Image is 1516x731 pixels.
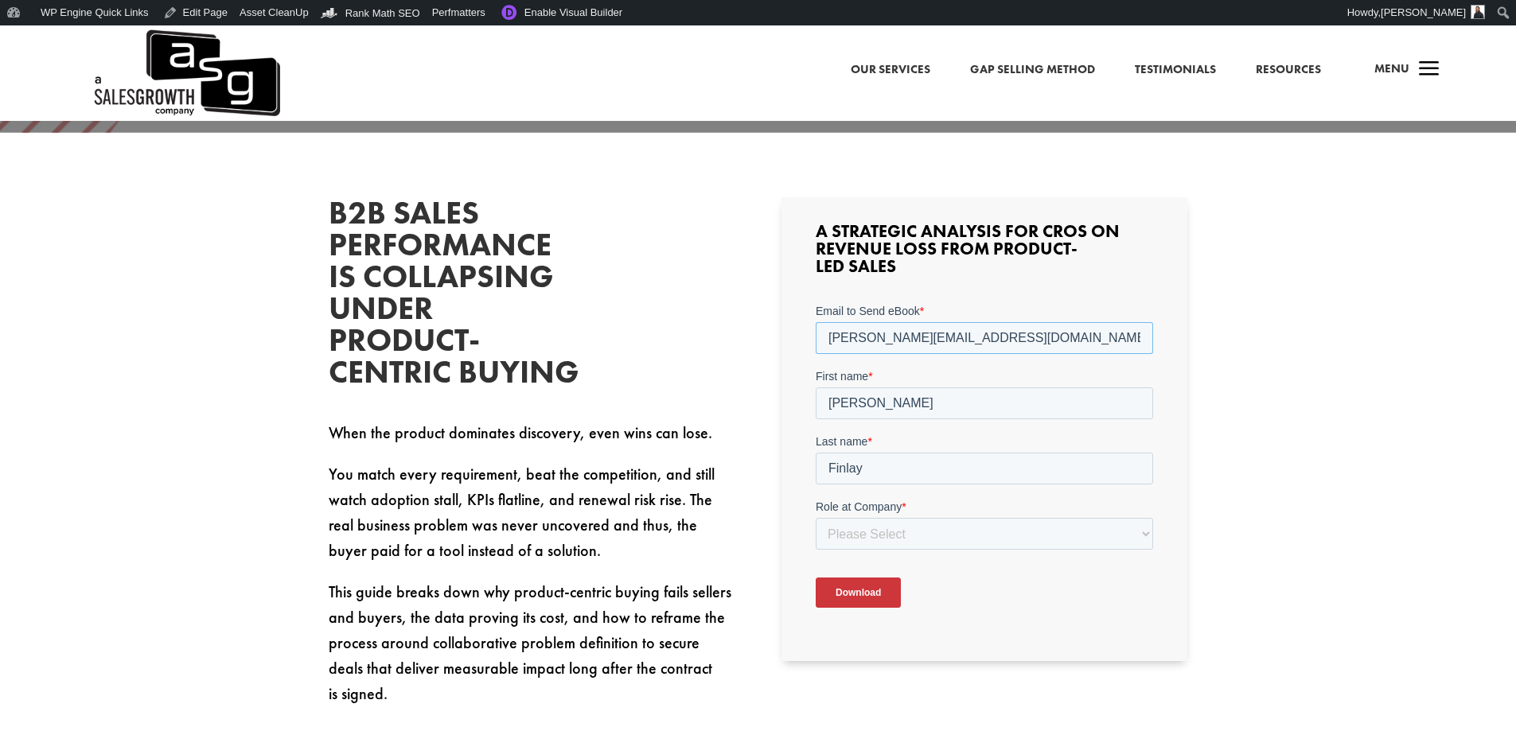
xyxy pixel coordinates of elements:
img: logo_orange.svg [25,25,38,38]
div: Domain Overview [60,102,142,112]
h3: A Strategic Analysis for CROs on Revenue Loss from Product-Led Sales [816,223,1153,283]
p: You match every requirement, beat the competition, and still watch adoption stall, KPIs flatline,... [329,461,735,579]
p: When the product dominates discovery, even wins can lose. [329,420,735,461]
img: tab_domain_overview_orange.svg [43,100,56,113]
span: Rank Math SEO [345,7,420,19]
span: [PERSON_NAME] [1381,6,1466,18]
img: website_grey.svg [25,41,38,54]
div: v 4.0.25 [45,25,78,38]
a: Testimonials [1135,60,1216,80]
iframe: Form 0 [816,303,1153,636]
img: ASG Co. Logo [92,25,280,121]
p: This guide breaks down why product-centric buying fails sellers and buyers, the data proving its ... [329,579,735,706]
span: a [1413,54,1445,86]
div: Keywords by Traffic [176,102,268,112]
a: Gap Selling Method [970,60,1095,80]
span: Menu [1374,60,1409,76]
img: tab_keywords_by_traffic_grey.svg [158,100,171,113]
a: A Sales Growth Company Logo [92,25,280,121]
a: Our Services [851,60,930,80]
a: Resources [1256,60,1321,80]
h2: B2B Sales Performance Is Collapsing Under Product-Centric Buying [329,197,567,396]
div: Domain: [DOMAIN_NAME] [41,41,175,54]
